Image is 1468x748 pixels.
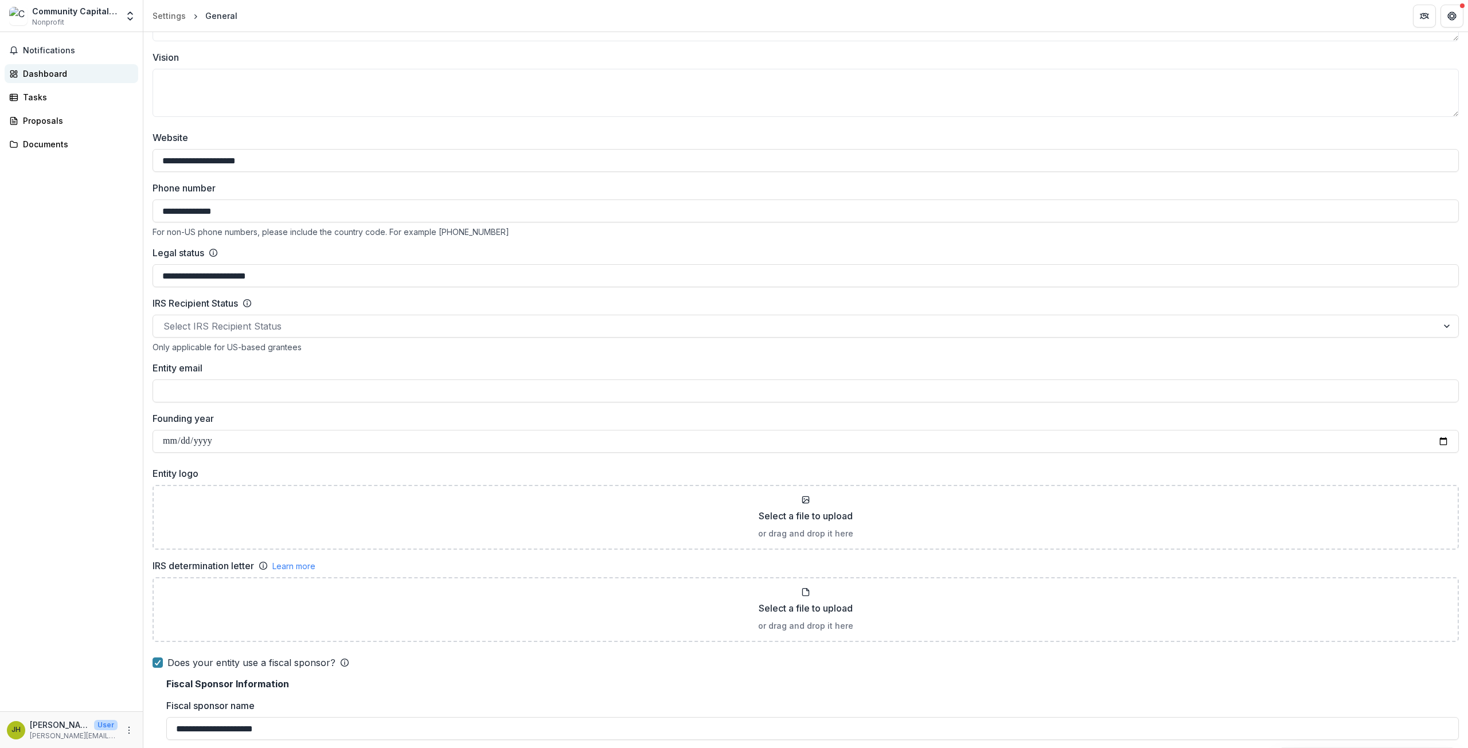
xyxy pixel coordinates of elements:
button: Notifications [5,41,138,60]
h2: Fiscal Sponsor Information [166,679,1459,690]
div: Community Capital Fund [32,5,118,17]
p: [PERSON_NAME][EMAIL_ADDRESS][DOMAIN_NAME] [30,731,118,741]
span: Nonprofit [32,17,64,28]
label: Phone number [153,181,1452,195]
a: Settings [148,7,190,24]
div: General [205,10,237,22]
a: Learn more [272,560,315,572]
label: Website [153,131,1452,144]
label: Vision [153,50,1452,64]
p: User [94,720,118,730]
span: Notifications [23,46,134,56]
p: or drag and drop it here [758,527,853,539]
label: IRS determination letter [153,559,254,573]
span: Does your entity use a fiscal sponsor? [167,656,335,669]
button: More [122,723,136,737]
div: Julie Holland [11,726,21,734]
nav: breadcrumb [148,7,242,24]
div: For non-US phone numbers, please include the country code. For example [PHONE_NUMBER] [153,227,1459,237]
label: IRS Recipient Status [153,296,238,310]
label: Founding year [153,412,1452,425]
div: Documents [23,138,129,150]
a: Tasks [5,88,138,107]
p: Select a file to upload [759,509,853,523]
label: Entity email [153,361,1452,375]
div: Tasks [23,91,129,103]
label: Legal status [153,246,204,260]
label: Fiscal sponsor name [166,699,1452,712]
div: Dashboard [23,68,129,80]
p: Select a file to upload [759,601,853,615]
button: Get Help [1440,5,1463,28]
button: Partners [1413,5,1436,28]
div: Proposals [23,115,129,127]
a: Documents [5,135,138,154]
button: Open entity switcher [122,5,138,28]
a: Dashboard [5,64,138,83]
p: or drag and drop it here [758,620,853,632]
a: Proposals [5,111,138,130]
div: Settings [153,10,186,22]
p: [PERSON_NAME] [30,719,89,731]
div: Only applicable for US-based grantees [153,342,1459,352]
img: Community Capital Fund [9,7,28,25]
label: Entity logo [153,467,1452,480]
